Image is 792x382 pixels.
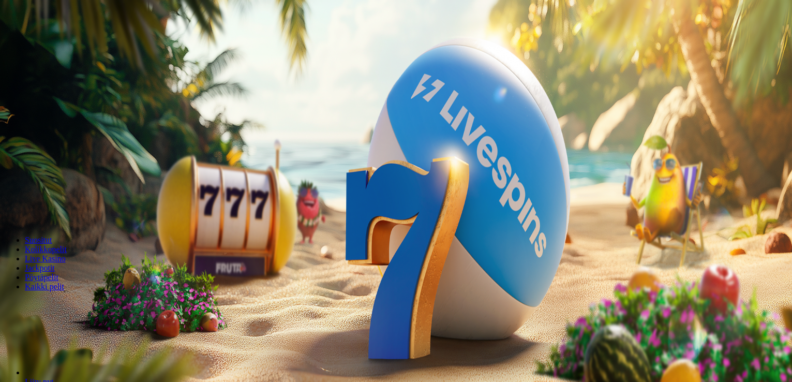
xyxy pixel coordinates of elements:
[4,218,788,311] header: Lobby
[4,218,788,291] nav: Lobby
[25,236,52,244] a: Suositut
[25,254,66,263] a: Live Kasino
[25,245,67,254] a: Kolikkopelit
[25,263,55,272] a: Jackpotit
[25,273,58,282] a: Pöytäpelit
[25,282,64,291] a: Kaikki pelit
